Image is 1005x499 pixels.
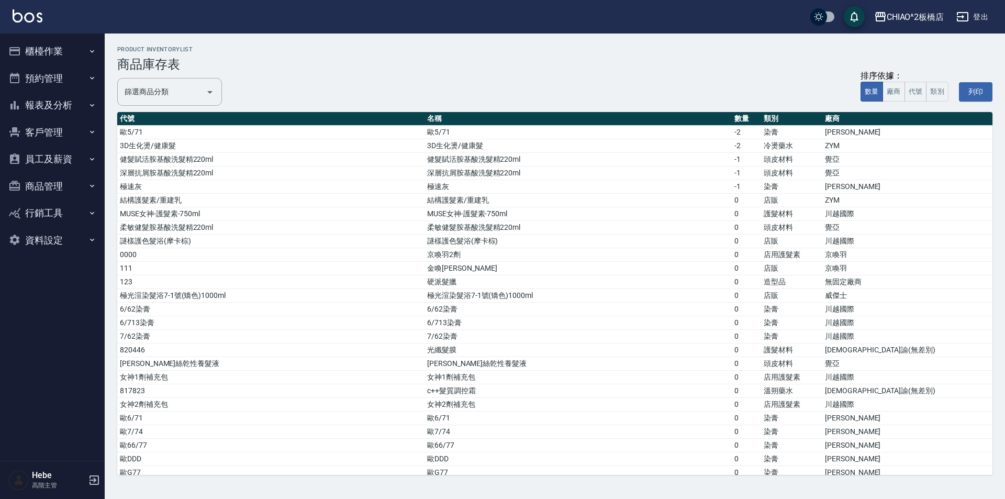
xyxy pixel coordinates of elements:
td: 染膏 [761,330,822,343]
td: 冷燙藥水 [761,139,822,153]
p: 高階主管 [32,481,85,490]
td: 0 [732,330,761,343]
td: 京喚羽 [822,248,992,262]
td: 川越國際 [822,398,992,412]
td: 染膏 [761,452,822,466]
td: 6/62染膏 [117,303,425,316]
td: [DEMOGRAPHIC_DATA]諭(無差別) [822,384,992,398]
td: 0 [732,207,761,221]
td: 川越國際 [822,207,992,221]
td: 覺亞 [822,357,992,371]
td: 歐DDD [425,452,732,466]
td: 覺亞 [822,167,992,180]
button: 資料設定 [4,227,100,254]
td: 6/713染膏 [425,316,732,330]
td: ZYM [822,194,992,207]
td: [PERSON_NAME] [822,439,992,452]
td: 染膏 [761,126,822,139]
td: 歐7/74 [425,425,732,439]
img: Logo [13,9,42,23]
td: 0 [732,248,761,262]
button: 行銷工具 [4,199,100,227]
td: 光纖髮膜 [425,343,732,357]
td: 女神1劑補充包 [117,371,425,384]
td: 0 [732,275,761,289]
td: 店販 [761,235,822,248]
td: 店用護髮素 [761,371,822,384]
td: -1 [732,153,761,167]
td: 染膏 [761,303,822,316]
td: 0 [732,235,761,248]
td: 染膏 [761,425,822,439]
td: MUSE女神-護髮素-750ml [117,207,425,221]
td: 川越國際 [822,303,992,316]
td: 820446 [117,343,425,357]
td: 歐G77 [425,466,732,480]
td: 威傑士 [822,289,992,303]
div: CHIAO^2板橋店 [887,10,944,24]
button: 代號 [904,82,927,102]
button: 員工及薪資 [4,146,100,173]
button: Open [202,84,218,101]
td: 歐66/77 [425,439,732,452]
td: [PERSON_NAME] [822,126,992,139]
td: 7/62染膏 [117,330,425,343]
button: 數量 [861,82,883,102]
td: 0 [732,466,761,480]
button: CHIAO^2板橋店 [870,6,948,28]
h2: product inventoryList [117,46,992,53]
td: 頭皮材料 [761,357,822,371]
td: 柔敏健髮胺基酸洗髮精220ml [117,221,425,235]
td: [PERSON_NAME] [822,466,992,480]
td: [DEMOGRAPHIC_DATA]諭(無差別) [822,343,992,357]
td: 歐6/71 [117,412,425,425]
button: 櫃檯作業 [4,38,100,65]
td: 京喚羽 [822,262,992,275]
td: MUSE女神-護髮素-750ml [425,207,732,221]
button: 客戶管理 [4,119,100,146]
button: 登出 [952,7,992,27]
td: 3D生化燙/健康髮 [117,139,425,153]
td: 染膏 [761,180,822,194]
td: 0 [732,439,761,452]
td: 0 [732,425,761,439]
td: 柔敏健髮胺基酸洗髮精220ml [425,221,732,235]
td: 歐66/77 [117,439,425,452]
td: 0 [732,262,761,275]
td: 0 [732,289,761,303]
td: 店用護髮素 [761,248,822,262]
td: [PERSON_NAME] [822,425,992,439]
td: 7/62染膏 [425,330,732,343]
td: 店販 [761,194,822,207]
td: 金喚[PERSON_NAME] [425,262,732,275]
td: 店販 [761,262,822,275]
td: 染膏 [761,439,822,452]
td: 川越國際 [822,235,992,248]
td: 0 [732,371,761,384]
td: 女神1劑補充包 [425,371,732,384]
td: 護髮材料 [761,343,822,357]
td: 健髮賦活胺基酸洗髮精220ml [117,153,425,167]
button: 商品管理 [4,173,100,200]
td: -1 [732,180,761,194]
h5: Hebe [32,470,85,481]
td: 111 [117,262,425,275]
td: [PERSON_NAME] [822,452,992,466]
td: 染膏 [761,466,822,480]
td: 極光渲染髮浴7-1號(矯色)1000ml [425,289,732,303]
button: 預約管理 [4,65,100,92]
td: 歐5/71 [425,126,732,139]
td: 0 [732,343,761,357]
td: 0 [732,303,761,316]
td: 染膏 [761,412,822,425]
td: [PERSON_NAME] [822,180,992,194]
button: 類別 [926,82,948,102]
th: 名稱 [425,112,732,126]
td: 川越國際 [822,316,992,330]
td: [PERSON_NAME]絲乾性養髮液 [425,357,732,371]
button: 列印 [959,82,992,102]
td: 結構護髮素/重建乳 [117,194,425,207]
td: 0 [732,412,761,425]
td: 染膏 [761,316,822,330]
td: 無固定廠商 [822,275,992,289]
